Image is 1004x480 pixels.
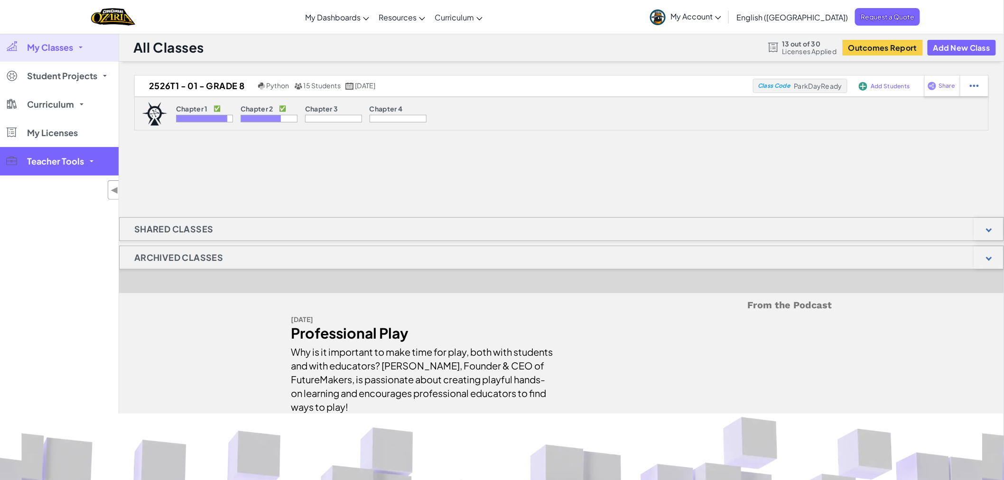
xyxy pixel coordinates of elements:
img: logo [142,102,167,126]
a: 2526T1 - 01 - GRADE 8 Python 15 Students [DATE] [135,79,753,93]
a: English ([GEOGRAPHIC_DATA]) [732,4,853,30]
p: Chapter 4 [370,105,403,112]
img: calendar.svg [345,83,354,90]
span: Licenses Applied [782,47,837,55]
div: [DATE] [291,313,555,326]
div: Professional Play [291,326,555,340]
button: Add New Class [928,40,996,55]
span: Curriculum [27,100,74,109]
img: python.png [258,83,265,90]
a: Resources [374,4,430,30]
span: 15 Students [304,81,341,90]
span: My Account [670,11,721,21]
img: MultipleUsers.png [294,83,303,90]
p: ✅ [279,105,286,112]
a: My Account [645,2,726,32]
img: Home [91,7,135,27]
h1: Archived Classes [120,246,238,269]
h5: From the Podcast [291,298,832,313]
p: Chapter 2 [241,105,273,112]
h1: All Classes [133,38,204,56]
span: 13 out of 30 [782,40,837,47]
img: IconAddStudents.svg [859,82,867,91]
span: My Dashboards [305,12,361,22]
h1: Shared Classes [120,217,228,241]
span: Resources [379,12,417,22]
span: Share [939,83,955,89]
span: Python [266,81,289,90]
span: Student Projects [27,72,97,80]
span: ◀ [111,183,119,197]
p: ✅ [214,105,221,112]
span: My Classes [27,43,73,52]
div: Why is it important to make time for play, both with students and with educators? [PERSON_NAME], ... [291,340,555,414]
h2: 2526T1 - 01 - GRADE 8 [135,79,256,93]
button: Outcomes Report [843,40,923,55]
img: IconStudentEllipsis.svg [970,82,979,90]
span: My Licenses [27,129,78,137]
span: Curriculum [435,12,474,22]
span: Add Students [871,83,910,89]
p: Chapter 1 [176,105,208,112]
span: ParkDayReady [794,82,842,90]
span: English ([GEOGRAPHIC_DATA]) [736,12,848,22]
span: Class Code [758,83,790,89]
img: IconShare_Purple.svg [928,82,937,90]
img: avatar [650,9,666,25]
a: Request a Quote [855,8,920,26]
p: Chapter 3 [305,105,338,112]
a: My Dashboards [300,4,374,30]
a: Curriculum [430,4,487,30]
span: Teacher Tools [27,157,84,166]
span: [DATE] [355,81,375,90]
a: Ozaria by CodeCombat logo [91,7,135,27]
